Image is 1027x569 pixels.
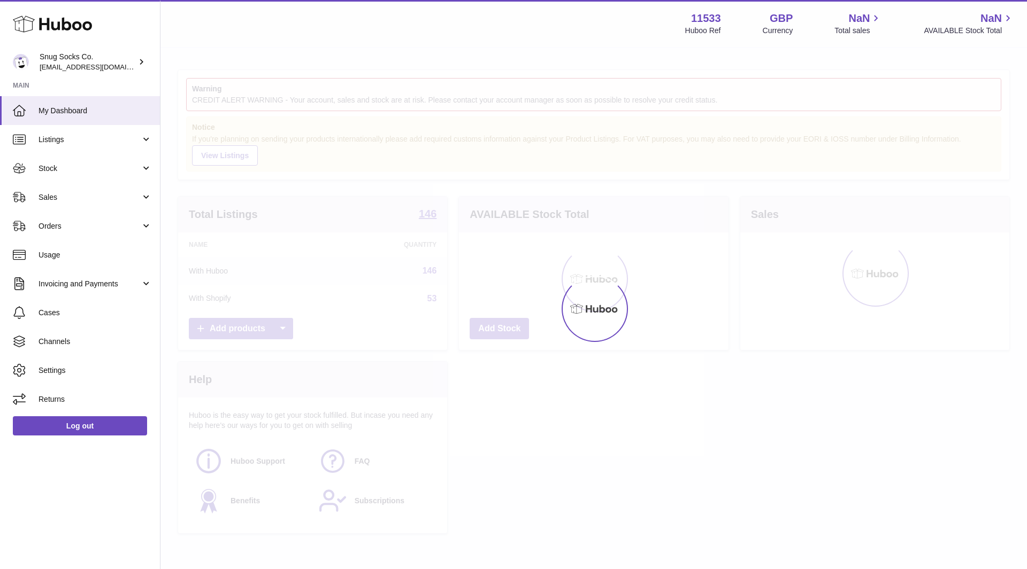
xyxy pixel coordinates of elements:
[685,26,721,36] div: Huboo Ref
[924,11,1014,36] a: NaN AVAILABLE Stock Total
[980,11,1002,26] span: NaN
[770,11,793,26] strong: GBP
[39,279,141,289] span: Invoicing and Payments
[39,135,141,145] span: Listings
[834,11,882,36] a: NaN Total sales
[40,52,136,72] div: Snug Socks Co.
[39,163,141,174] span: Stock
[39,365,152,376] span: Settings
[39,192,141,202] span: Sales
[848,11,870,26] span: NaN
[763,26,793,36] div: Currency
[40,63,157,71] span: [EMAIL_ADDRESS][DOMAIN_NAME]
[834,26,882,36] span: Total sales
[39,106,152,116] span: My Dashboard
[924,26,1014,36] span: AVAILABLE Stock Total
[691,11,721,26] strong: 11533
[39,394,152,404] span: Returns
[39,221,141,231] span: Orders
[39,337,152,347] span: Channels
[13,416,147,435] a: Log out
[13,54,29,70] img: info@snugsocks.co.uk
[39,308,152,318] span: Cases
[39,250,152,260] span: Usage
